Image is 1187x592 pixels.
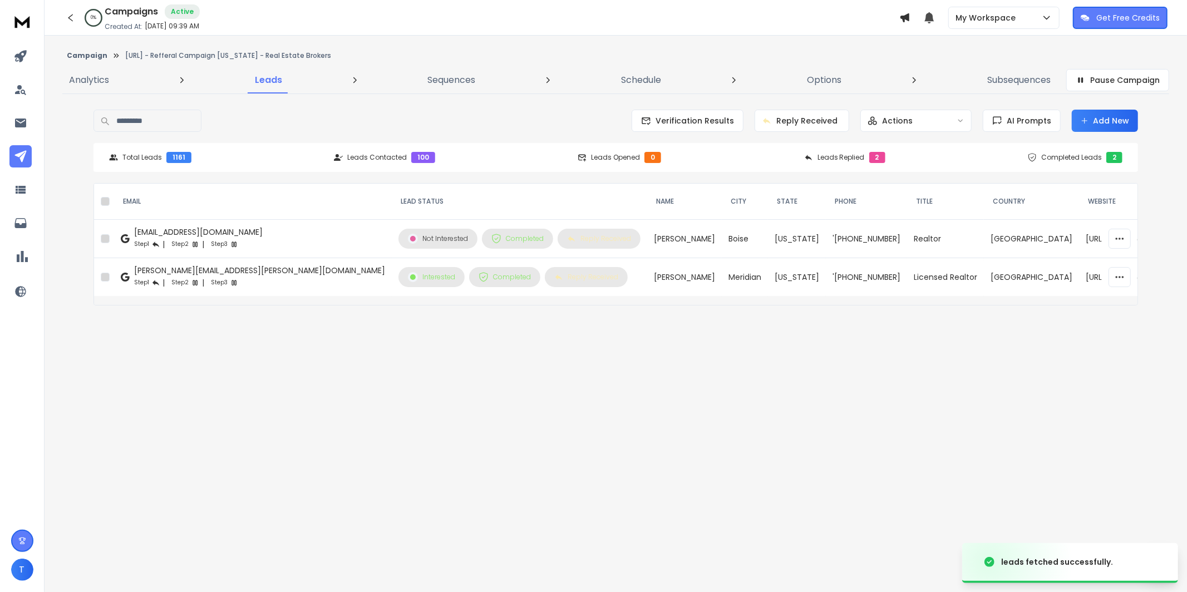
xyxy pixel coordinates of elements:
p: Actions [882,115,913,126]
td: Licensed Realtor [907,258,984,297]
p: Leads [255,73,282,87]
button: Add New [1072,110,1138,132]
div: 2 [869,152,885,163]
button: AI Prompts [983,110,1061,132]
span: AI Prompts [1002,115,1051,126]
a: Analytics [62,67,116,93]
a: Schedule [614,67,668,93]
th: Phone [826,184,907,220]
td: [US_STATE] [768,220,826,258]
button: Campaign [67,51,107,60]
td: Meridian [722,258,768,297]
td: Boise [722,220,768,258]
th: LEAD STATUS [392,184,647,220]
p: Step 1 [134,239,149,250]
p: Schedule [621,73,661,87]
div: 0 [644,152,661,163]
td: [GEOGRAPHIC_DATA] [984,220,1079,258]
th: EMAIL [114,184,392,220]
p: Created At: [105,22,142,31]
button: T [11,559,33,581]
p: Step 2 [171,277,189,288]
p: Completed Leads [1041,153,1102,162]
div: 1161 [166,152,191,163]
div: Not Interested [408,234,468,244]
span: Verification Results [651,115,734,126]
p: Step 2 [171,239,189,250]
div: Active [165,4,200,19]
p: [URL] - Refferal Campaign [US_STATE] - Real Estate Brokers [125,51,331,60]
p: 0 % [91,14,96,21]
td: [US_STATE] [768,258,826,297]
td: [PERSON_NAME] [647,258,722,297]
th: State [768,184,826,220]
a: Options [800,67,848,93]
div: [EMAIL_ADDRESS][DOMAIN_NAME] [134,226,263,238]
td: [URL][DOMAIN_NAME] [1079,258,1175,297]
p: Step 3 [211,277,228,288]
div: Reply Received [554,273,618,282]
div: Reply Received [567,234,631,243]
p: | [162,277,165,288]
p: Leads Opened [591,153,640,162]
div: Interested [408,272,455,282]
p: Reply Received [776,115,838,126]
th: NAME [647,184,722,220]
th: City [722,184,768,220]
th: title [907,184,984,220]
td: '[PHONE_NUMBER] [826,220,907,258]
td: [PERSON_NAME] [647,220,722,258]
p: Leads Contacted [347,153,407,162]
div: Completed [479,272,531,282]
a: Leads [248,67,289,93]
p: Subsequences [987,73,1051,87]
p: Analytics [69,73,109,87]
p: My Workspace [955,12,1020,23]
button: Verification Results [632,110,743,132]
a: Subsequences [981,67,1057,93]
h1: Campaigns [105,5,158,18]
td: [URL][DOMAIN_NAME] [1079,220,1175,258]
td: '[PHONE_NUMBER] [826,258,907,297]
td: Realtor [907,220,984,258]
button: Pause Campaign [1066,69,1169,91]
div: 2 [1106,152,1122,163]
td: [GEOGRAPHIC_DATA] [984,258,1079,297]
p: Step 3 [211,239,228,250]
p: Get Free Credits [1096,12,1160,23]
th: Country [984,184,1079,220]
div: 100 [411,152,435,163]
img: logo [11,11,33,32]
div: leads fetched successfully. [1001,556,1113,568]
p: | [162,239,165,250]
p: Sequences [428,73,476,87]
p: Options [807,73,841,87]
th: website [1079,184,1175,220]
a: Sequences [421,67,482,93]
div: Completed [491,234,544,244]
p: | [202,277,204,288]
div: [PERSON_NAME][EMAIL_ADDRESS][PERSON_NAME][DOMAIN_NAME] [134,265,385,276]
p: | [202,239,204,250]
p: Total Leads [122,153,162,162]
button: Get Free Credits [1073,7,1168,29]
p: Leads Replied [817,153,865,162]
p: [DATE] 09:39 AM [145,22,199,31]
p: Step 1 [134,277,149,288]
